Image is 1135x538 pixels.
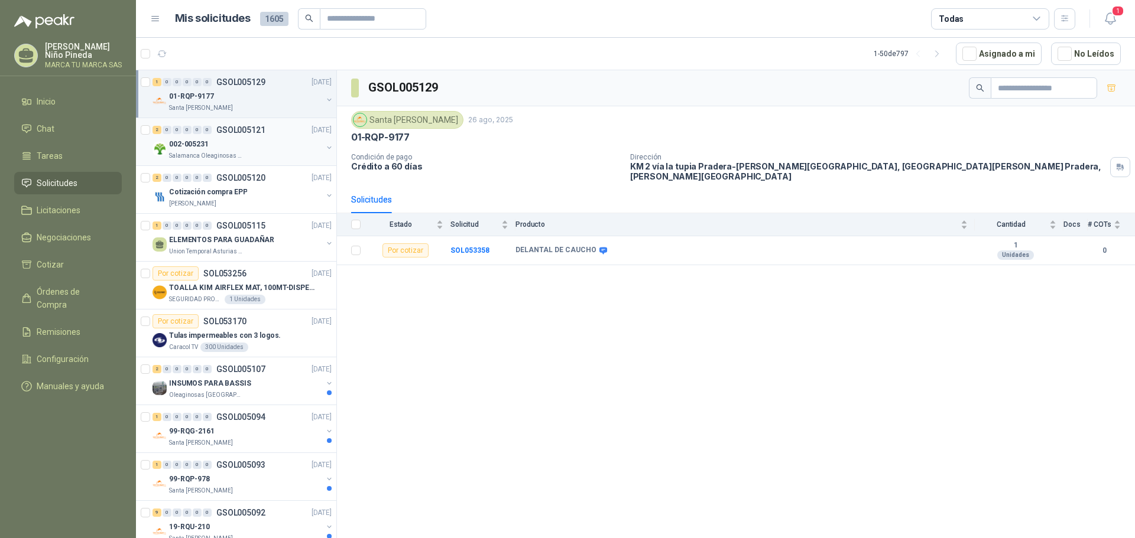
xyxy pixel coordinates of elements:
[173,461,181,469] div: 0
[1063,213,1088,236] th: Docs
[169,295,222,304] p: SEGURIDAD PROVISER LTDA
[312,268,332,279] p: [DATE]
[183,221,192,230] div: 0
[216,508,265,517] p: GSOL005092
[1088,213,1135,236] th: # COTs
[173,126,181,134] div: 0
[169,343,198,352] p: Caracol TV
[203,508,212,517] div: 0
[203,317,247,325] p: SOL053170
[169,139,209,150] p: 002-005231
[450,246,489,255] b: SOL053358
[183,365,192,373] div: 0
[351,111,463,129] div: Santa [PERSON_NAME]
[216,78,265,86] p: GSOL005129
[200,343,248,352] div: 300 Unidades
[169,247,244,256] p: Union Temporal Asturias Hogares Felices
[169,187,247,198] p: Cotización compra EPP
[14,14,74,28] img: Logo peakr
[193,365,202,373] div: 0
[203,126,212,134] div: 0
[37,380,104,393] span: Manuales y ayuda
[193,508,202,517] div: 0
[37,285,111,311] span: Órdenes de Compra
[312,220,332,231] p: [DATE]
[163,221,171,230] div: 0
[169,103,233,113] p: Santa [PERSON_NAME]
[37,177,77,190] span: Solicitudes
[153,381,167,395] img: Company Logo
[997,250,1034,260] div: Unidades
[203,221,212,230] div: 0
[153,458,334,495] a: 1 0 0 0 0 0 GSOL005093[DATE] Company Logo99-RQP-978Santa [PERSON_NAME]
[630,161,1105,181] p: KM 2 vía la tupia Pradera-[PERSON_NAME][GEOGRAPHIC_DATA], [GEOGRAPHIC_DATA][PERSON_NAME] Pradera ...
[976,84,984,92] span: search
[136,262,336,309] a: Por cotizarSOL053256[DATE] Company LogoTOALLA KIM AIRFLEX MAT, 100MT-DISPENSADOR- caja x6SEGURIDA...
[368,79,440,97] h3: GSOL005129
[193,126,202,134] div: 0
[216,365,265,373] p: GSOL005107
[169,474,210,485] p: 99-RQP-978
[153,221,161,230] div: 1
[305,14,313,22] span: search
[153,410,334,448] a: 1 0 0 0 0 0 GSOL005094[DATE] Company Logo99-RQG-2161Santa [PERSON_NAME]
[169,438,233,448] p: Santa [PERSON_NAME]
[193,78,202,86] div: 0
[153,219,334,256] a: 1 0 0 0 0 0 GSOL005115[DATE] ELEMENTOS PARA GUADAÑARUnion Temporal Asturias Hogares Felices
[37,204,80,217] span: Licitaciones
[163,461,171,469] div: 0
[163,508,171,517] div: 0
[630,153,1105,161] p: Dirección
[45,61,122,69] p: MARCA TU MARCA SAS
[203,365,212,373] div: 0
[351,193,392,206] div: Solicitudes
[153,333,167,347] img: Company Logo
[169,486,233,495] p: Santa [PERSON_NAME]
[175,10,251,27] h1: Mis solicitudes
[1088,220,1111,229] span: # COTs
[153,461,161,469] div: 1
[14,348,122,370] a: Configuración
[203,413,212,421] div: 0
[153,314,199,328] div: Por cotizar
[153,174,161,182] div: 2
[1088,245,1121,256] b: 0
[173,78,181,86] div: 0
[14,321,122,343] a: Remisiones
[163,78,171,86] div: 0
[312,125,332,136] p: [DATE]
[37,122,54,135] span: Chat
[14,145,122,167] a: Tareas
[153,508,161,517] div: 9
[312,364,332,375] p: [DATE]
[351,161,621,171] p: Crédito a 60 días
[183,78,192,86] div: 0
[14,375,122,397] a: Manuales y ayuda
[173,221,181,230] div: 0
[216,461,265,469] p: GSOL005093
[37,95,56,108] span: Inicio
[450,220,499,229] span: Solicitud
[153,190,167,204] img: Company Logo
[153,429,167,443] img: Company Logo
[183,413,192,421] div: 0
[450,213,515,236] th: Solicitud
[312,316,332,327] p: [DATE]
[37,325,80,338] span: Remisiones
[37,149,63,162] span: Tareas
[173,413,181,421] div: 0
[173,174,181,182] div: 0
[169,151,244,161] p: Salamanca Oleaginosas SAS
[260,12,288,26] span: 1605
[169,330,281,341] p: Tulas impermeables con 3 logos.
[153,365,161,373] div: 2
[382,243,429,257] div: Por cotizar
[163,413,171,421] div: 0
[169,390,244,400] p: Oleaginosas [GEOGRAPHIC_DATA][PERSON_NAME]
[351,153,621,161] p: Condición de pago
[203,78,212,86] div: 0
[203,269,247,278] p: SOL053256
[169,199,216,208] p: [PERSON_NAME]
[354,113,367,126] img: Company Logo
[515,213,975,236] th: Producto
